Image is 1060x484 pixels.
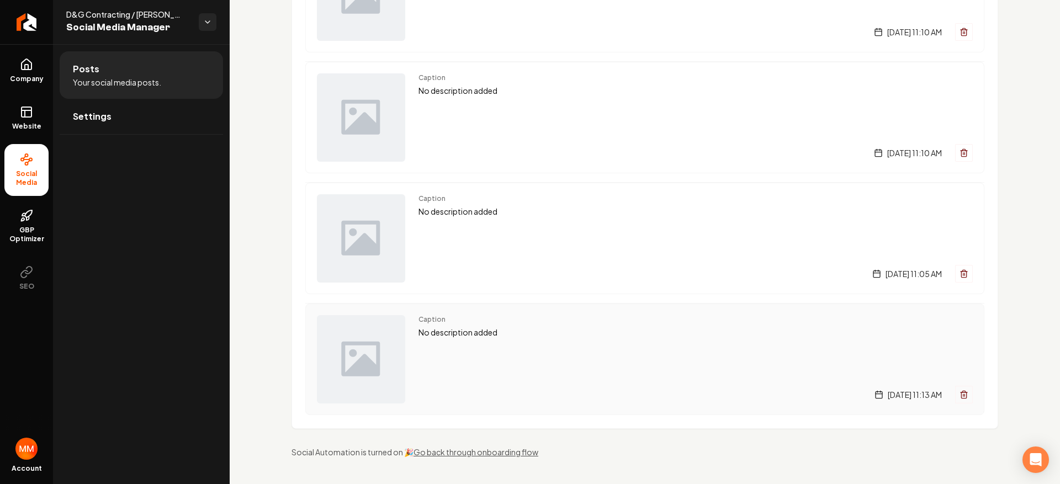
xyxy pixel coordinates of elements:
span: Account [12,464,42,473]
span: [DATE] 11:05 AM [886,268,942,279]
span: Social Media [4,169,49,187]
button: SEO [4,257,49,300]
div: Open Intercom Messenger [1022,446,1049,473]
span: Caption [418,315,973,324]
span: Your social media posts. [73,77,161,88]
span: [DATE] 11:10 AM [887,147,942,158]
a: Post previewCaptionNo description added[DATE] 11:05 AM [305,182,984,294]
img: Post preview [317,73,405,162]
span: [DATE] 11:13 AM [888,389,942,400]
img: Post preview [317,194,405,283]
a: Website [4,97,49,140]
p: No description added [418,84,973,97]
span: GBP Optimizer [4,226,49,243]
span: Caption [418,73,973,82]
img: Rebolt Logo [17,13,37,31]
a: Post previewCaptionNo description added[DATE] 11:10 AM [305,61,984,173]
span: Social Automation is turned on 🎉 [291,447,414,457]
a: Post previewCaptionNo description added[DATE] 11:13 AM [305,303,984,415]
button: Open user button [15,438,38,460]
span: SEO [15,282,39,291]
a: Company [4,49,49,92]
span: [DATE] 11:10 AM [887,26,942,38]
span: Social Media Manager [66,20,190,35]
a: GBP Optimizer [4,200,49,252]
p: No description added [418,205,973,218]
p: No description added [418,326,973,339]
a: Settings [60,99,223,134]
span: Settings [73,110,112,123]
img: Matthew Meyer [15,438,38,460]
span: Posts [73,62,99,76]
a: Go back through onboarding flow [414,447,538,457]
img: Post preview [317,315,405,403]
span: Company [6,75,48,83]
span: Website [8,122,46,131]
span: D&G Contracting / [PERSON_NAME] & Goliath Contracting [66,9,190,20]
span: Caption [418,194,973,203]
